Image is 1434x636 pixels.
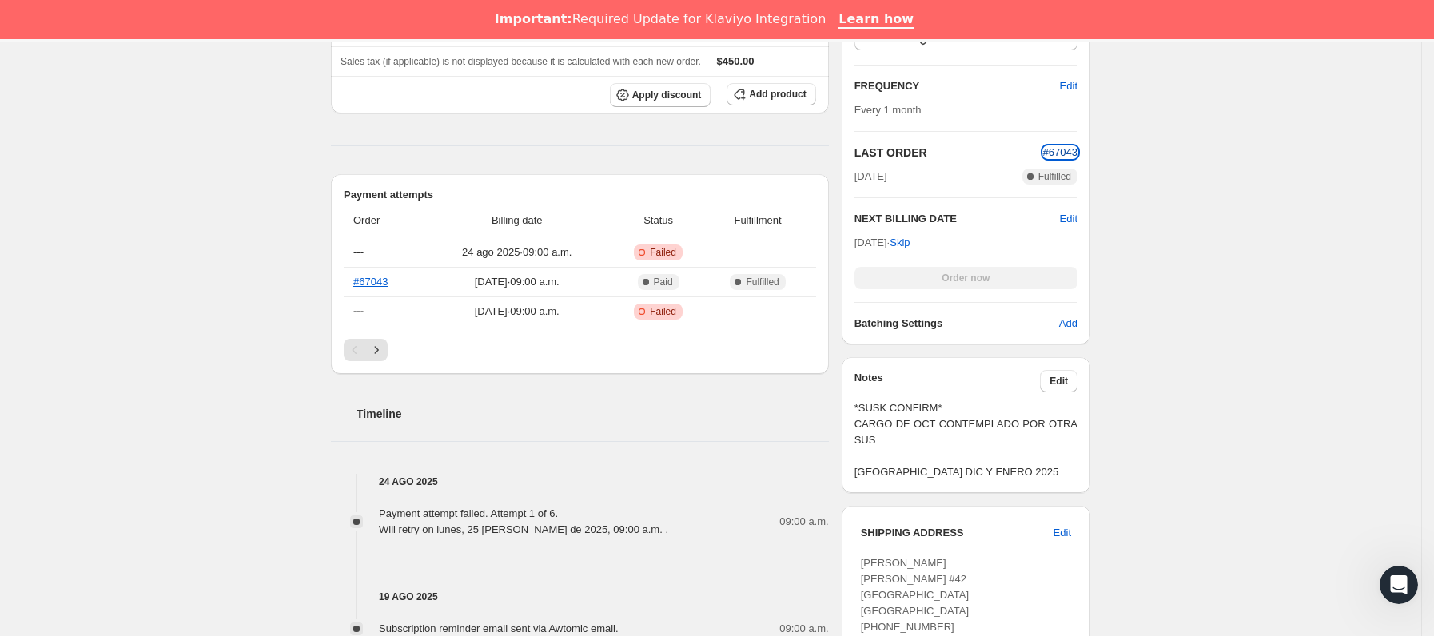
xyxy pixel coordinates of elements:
[1054,525,1071,541] span: Edit
[427,274,607,290] span: [DATE] · 09:00 a.m.
[365,339,388,361] button: Siguiente
[357,406,829,422] h2: Timeline
[854,316,1059,332] h6: Batching Settings
[1040,370,1077,392] button: Edit
[854,169,887,185] span: [DATE]
[749,88,806,101] span: Add product
[1050,74,1087,99] button: Edit
[654,276,673,288] span: Paid
[1060,211,1077,227] button: Edit
[779,514,828,530] span: 09:00 a.m.
[854,370,1041,392] h3: Notes
[861,557,969,633] span: [PERSON_NAME] [PERSON_NAME] #42 [GEOGRAPHIC_DATA] [GEOGRAPHIC_DATA] [PHONE_NUMBER]
[838,11,914,29] a: Learn how
[727,83,815,105] button: Add product
[427,244,607,260] span: 24 ago 2025 · 09:00 a.m.
[632,89,702,101] span: Apply discount
[344,339,816,361] nav: Paginación
[427,304,607,320] span: [DATE] · 09:00 a.m.
[341,56,701,67] span: Sales tax (if applicable) is not displayed because it is calculated with each new order.
[495,11,572,26] b: Important:
[854,400,1077,480] span: *SUSK CONFIRM* CARGO DE OCT CONTEMPLADO POR OTRA SUS [GEOGRAPHIC_DATA] DIC Y ENERO 2025
[331,589,829,605] h4: 19 ago 2025
[650,305,676,318] span: Failed
[650,246,676,259] span: Failed
[854,104,922,116] span: Every 1 month
[1044,520,1081,546] button: Edit
[353,305,364,317] span: ---
[1050,375,1068,388] span: Edit
[353,276,388,288] a: #67043
[854,237,910,248] span: [DATE] ·
[617,213,700,229] span: Status
[1059,316,1077,332] span: Add
[344,203,422,238] th: Order
[1050,311,1087,336] button: Add
[379,622,619,634] span: Subscription reminder email sent via Awtomic email.
[709,213,806,229] span: Fulfillment
[1038,170,1071,183] span: Fulfilled
[495,11,826,27] div: Required Update for Klaviyo Integration
[854,78,1060,94] h2: FREQUENCY
[610,83,711,107] button: Apply discount
[344,187,816,203] h2: Payment attempts
[890,235,910,251] span: Skip
[746,276,779,288] span: Fulfilled
[353,246,364,258] span: ---
[427,213,607,229] span: Billing date
[1060,78,1077,94] span: Edit
[331,474,829,490] h4: 24 ago 2025
[717,55,755,67] span: $450.00
[1380,566,1418,604] iframe: Intercom live chat
[1043,146,1077,158] a: #67043
[854,145,1043,161] h2: LAST ORDER
[880,230,919,256] button: Skip
[379,506,668,538] div: Payment attempt failed. Attempt 1 of 6. Will retry on lunes, 25 [PERSON_NAME] de 2025, 09:00 a.m. .
[1043,145,1077,161] button: #67043
[861,525,1054,541] h3: SHIPPING ADDRESS
[854,211,1060,227] h2: NEXT BILLING DATE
